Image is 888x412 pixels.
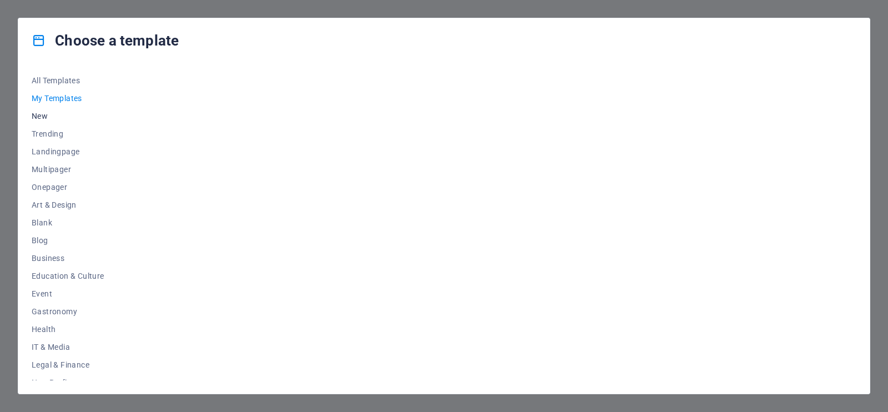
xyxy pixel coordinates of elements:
button: Art & Design [32,196,104,214]
button: Multipager [32,160,104,178]
button: Onepager [32,178,104,196]
span: Gastronomy [32,307,104,316]
span: Event [32,289,104,298]
button: Health [32,320,104,338]
span: Business [32,254,104,263]
button: Legal & Finance [32,356,104,374]
span: Blog [32,236,104,245]
button: Gastronomy [32,303,104,320]
button: Trending [32,125,104,143]
button: Event [32,285,104,303]
button: Blog [32,232,104,249]
span: Trending [32,129,104,138]
button: Non-Profit [32,374,104,391]
button: New [32,107,104,125]
span: IT & Media [32,343,104,351]
button: IT & Media [32,338,104,356]
button: All Templates [32,72,104,89]
span: Non-Profit [32,378,104,387]
span: Onepager [32,183,104,192]
button: Blank [32,214,104,232]
button: My Templates [32,89,104,107]
span: Health [32,325,104,334]
h4: Choose a template [32,32,179,49]
span: Education & Culture [32,272,104,280]
span: All Templates [32,76,104,85]
span: Blank [32,218,104,227]
span: Legal & Finance [32,360,104,369]
span: Landingpage [32,147,104,156]
span: Multipager [32,165,104,174]
span: Art & Design [32,200,104,209]
span: New [32,112,104,120]
button: Landingpage [32,143,104,160]
button: Business [32,249,104,267]
button: Education & Culture [32,267,104,285]
span: My Templates [32,94,104,103]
